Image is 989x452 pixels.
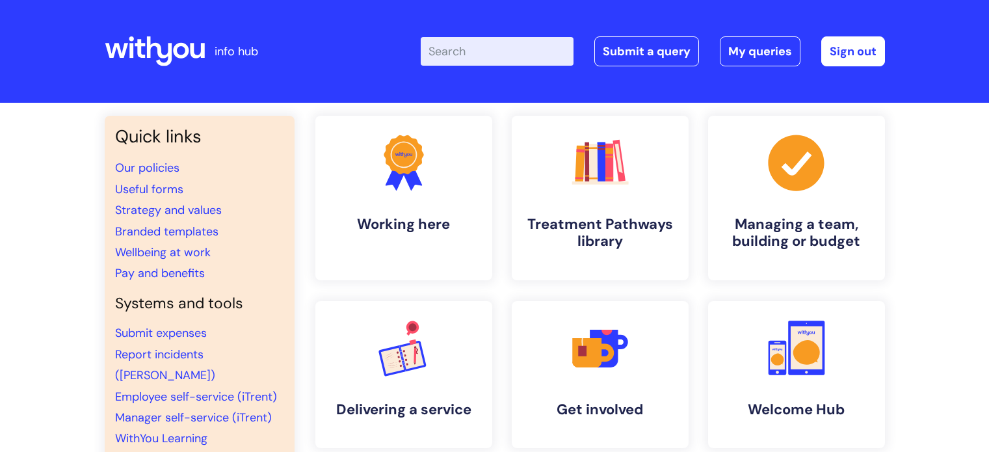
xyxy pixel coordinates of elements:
a: Managing a team, building or budget [708,116,885,280]
a: Welcome Hub [708,301,885,448]
h4: Working here [326,216,482,233]
a: Report incidents ([PERSON_NAME]) [115,347,215,383]
a: Strategy and values [115,202,222,218]
a: Employee self-service (iTrent) [115,389,277,405]
h4: Delivering a service [326,401,482,418]
a: Useful forms [115,181,183,197]
a: Delivering a service [315,301,492,448]
div: | - [421,36,885,66]
a: WithYou Learning [115,431,207,446]
h4: Welcome Hub [719,401,875,418]
a: Pay and benefits [115,265,205,281]
p: info hub [215,41,258,62]
a: Manager self-service (iTrent) [115,410,272,425]
h4: Get involved [522,401,678,418]
a: Submit expenses [115,325,207,341]
h4: Systems and tools [115,295,284,313]
a: Treatment Pathways library [512,116,689,280]
a: My queries [720,36,800,66]
h4: Managing a team, building or budget [719,216,875,250]
a: Sign out [821,36,885,66]
h4: Treatment Pathways library [522,216,678,250]
input: Search [421,37,574,66]
a: Submit a query [594,36,699,66]
a: Get involved [512,301,689,448]
a: Working here [315,116,492,280]
a: Our policies [115,160,179,176]
a: Branded templates [115,224,218,239]
a: Wellbeing at work [115,245,211,260]
h3: Quick links [115,126,284,147]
